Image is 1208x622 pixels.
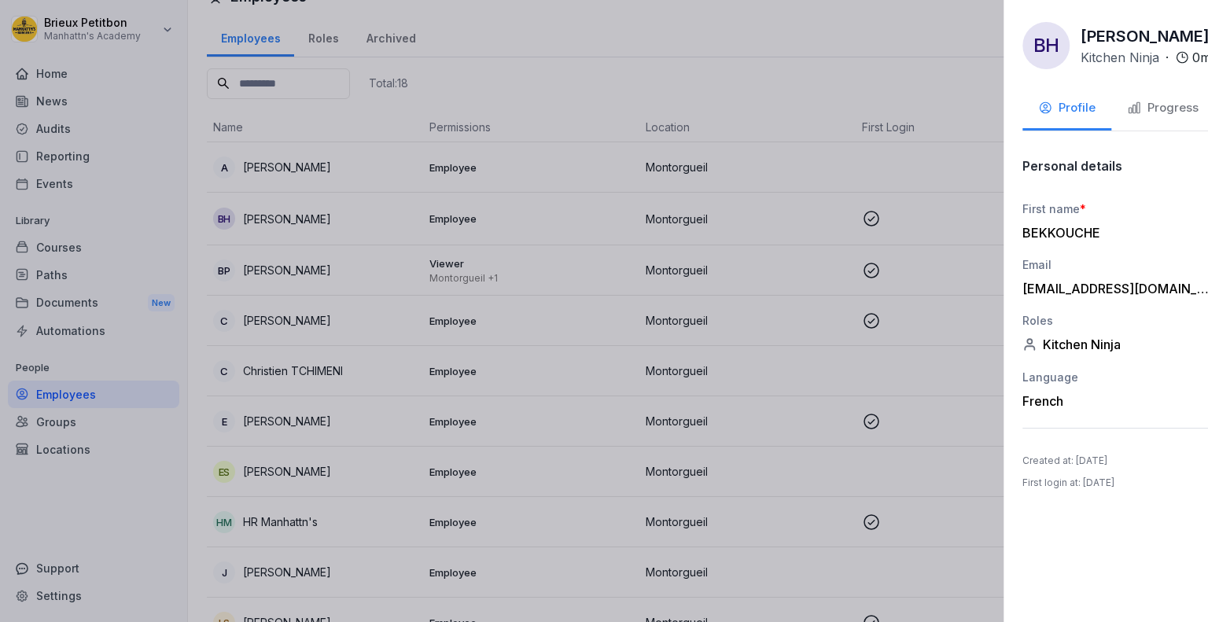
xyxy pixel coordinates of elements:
p: First login at : [DATE] [1022,476,1114,490]
button: Profile [1022,88,1111,131]
p: Created at : [DATE] [1022,454,1107,468]
div: Profile [1038,99,1096,117]
p: Kitchen Ninja [1081,48,1159,67]
div: BH [1022,22,1070,69]
p: Personal details [1022,158,1122,174]
div: Progress [1127,99,1199,117]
